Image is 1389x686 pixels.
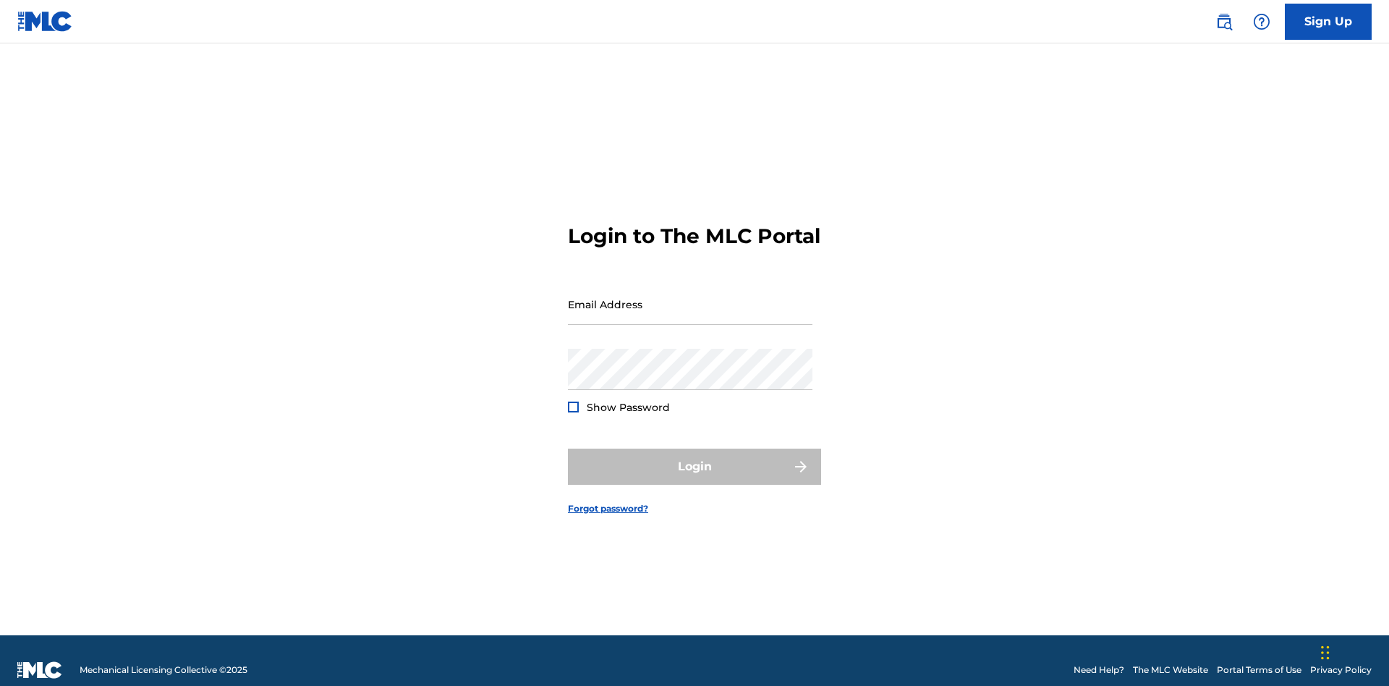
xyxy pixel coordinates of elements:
[1247,7,1276,36] div: Help
[1321,631,1330,674] div: Drag
[1074,664,1124,677] a: Need Help?
[17,661,62,679] img: logo
[1310,664,1372,677] a: Privacy Policy
[17,11,73,32] img: MLC Logo
[587,401,670,414] span: Show Password
[568,502,648,515] a: Forgot password?
[1210,7,1239,36] a: Public Search
[1253,13,1270,30] img: help
[1217,664,1301,677] a: Portal Terms of Use
[80,664,247,677] span: Mechanical Licensing Collective © 2025
[568,224,820,249] h3: Login to The MLC Portal
[1285,4,1372,40] a: Sign Up
[1133,664,1208,677] a: The MLC Website
[1215,13,1233,30] img: search
[1317,617,1389,686] iframe: Chat Widget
